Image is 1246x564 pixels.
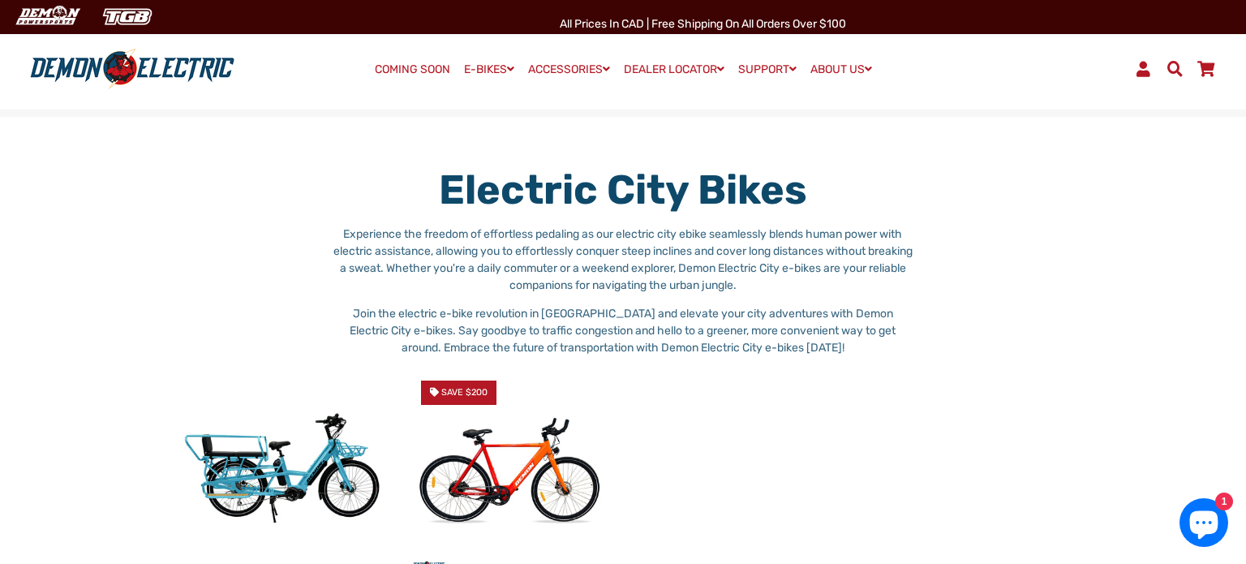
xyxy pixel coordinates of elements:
span: All Prices in CAD | Free shipping on all orders over $100 [560,17,846,31]
p: Join the electric e-bike revolution in [GEOGRAPHIC_DATA] and elevate your city adventures with De... [333,305,914,356]
a: ABOUT US [805,58,878,81]
a: ACCESSORIES [522,58,616,81]
img: Demon Electric logo [24,48,240,90]
img: TGB Canada [94,3,161,30]
a: E-BIKES [458,58,520,81]
h1: Electric City Bikes [333,166,914,214]
p: Experience the freedom of effortless pedaling as our electric city ebike seamlessly blends human ... [333,226,914,294]
a: DEALER LOCATOR [618,58,730,81]
inbox-online-store-chat: Shopify online store chat [1175,498,1233,551]
span: Save $200 [441,387,488,398]
img: Demon Electric [8,3,86,30]
a: COMING SOON [369,58,456,81]
a: SUPPORT [733,58,802,81]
